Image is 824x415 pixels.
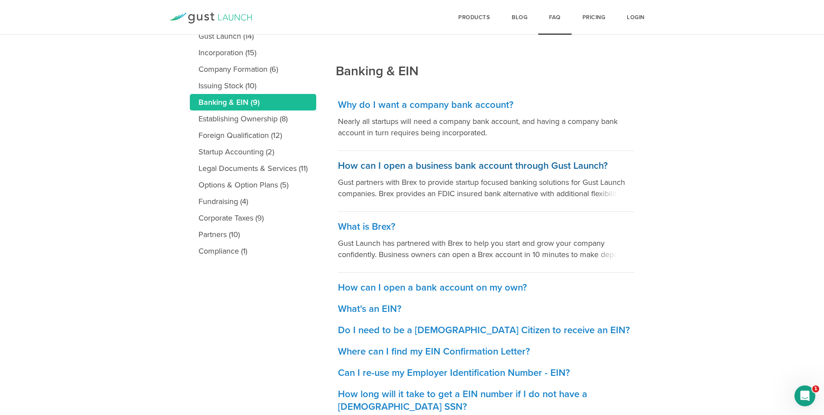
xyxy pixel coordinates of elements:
[190,110,316,127] a: Establishing Ownership (8)
[338,303,635,315] h3: What's an EIN?
[338,294,635,315] a: What's an EIN?
[338,337,635,358] a: Where can I find my EIN Confirmation Letter?
[338,379,635,413] a: How long will it take to get a EIN number if I do not have a [DEMOGRAPHIC_DATA] SSN?
[190,94,316,110] a: Banking & EIN (9)
[190,193,316,210] a: Fundraising (4)
[338,315,635,337] a: Do I need to be a [DEMOGRAPHIC_DATA] Citizen to receive an EIN?
[190,127,316,144] a: Foreign Qualification (12)
[190,77,316,94] a: Issuing Stock (10)
[190,177,316,193] a: Options & Option Plans (5)
[338,358,635,379] a: Can I re-use my Employer Identification Number - EIN?
[338,367,635,379] h3: Can I re-use my Employer Identification Number - EIN?
[338,238,635,260] p: Gust Launch has partnered with Brex to help you start and grow your company confidently. Business...
[190,61,316,77] a: Company Formation (6)
[190,28,316,44] a: Gust Launch (14)
[190,160,316,177] a: Legal Documents & Services (11)
[190,226,316,243] a: Partners (10)
[338,151,635,212] a: How can I open a business bank account through Gust Launch? Gust partners with Brex to provide st...
[338,160,635,172] h3: How can I open a business bank account through Gust Launch?
[338,116,635,138] p: Nearly all startups will need a company bank account, and having a company bank account in turn r...
[338,345,635,358] h3: Where can I find my EIN Confirmation Letter?
[338,281,635,294] h3: How can I open a bank account on my own?
[812,385,819,392] span: 1
[190,144,316,160] a: Startup Accounting (2)
[338,177,635,199] p: Gust partners with Brex to provide startup focused banking solutions for Gust Launch companies. B...
[338,273,635,294] a: How can I open a bank account on my own?
[190,210,316,226] a: Corporate Taxes (9)
[338,324,635,337] h3: Do I need to be a [DEMOGRAPHIC_DATA] Citizen to receive an EIN?
[338,212,635,273] a: What is Brex? Gust Launch has partnered with Brex to help you start and grow your company confide...
[794,385,815,406] iframe: Intercom live chat
[190,243,316,259] a: Compliance (1)
[338,388,635,413] h3: How long will it take to get a EIN number if I do not have a [DEMOGRAPHIC_DATA] SSN?
[190,44,316,61] a: Incorporation (15)
[338,99,635,111] h3: Why do I want a company bank account?
[338,90,635,151] a: Why do I want a company bank account? Nearly all startups will need a company bank account, and h...
[338,221,635,233] h3: What is Brex?
[336,4,419,80] h2: Banking & EIN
